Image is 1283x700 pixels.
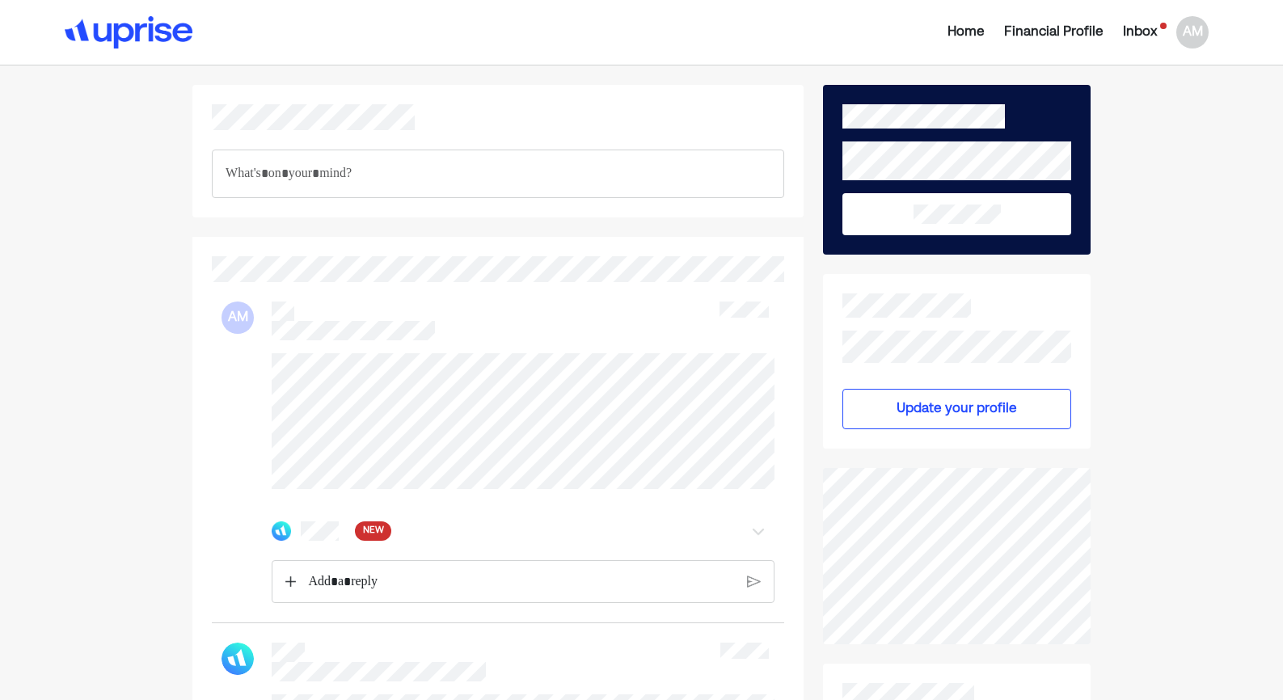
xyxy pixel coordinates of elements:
[1004,23,1104,42] div: Financial Profile
[1176,16,1209,48] div: AM
[363,523,384,539] span: NEW
[300,561,743,603] div: Rich Text Editor. Editing area: main
[212,150,784,198] div: Rich Text Editor. Editing area: main
[842,389,1071,429] button: Update your profile
[947,23,985,42] div: Home
[1123,23,1157,42] div: Inbox
[222,302,254,334] div: AM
